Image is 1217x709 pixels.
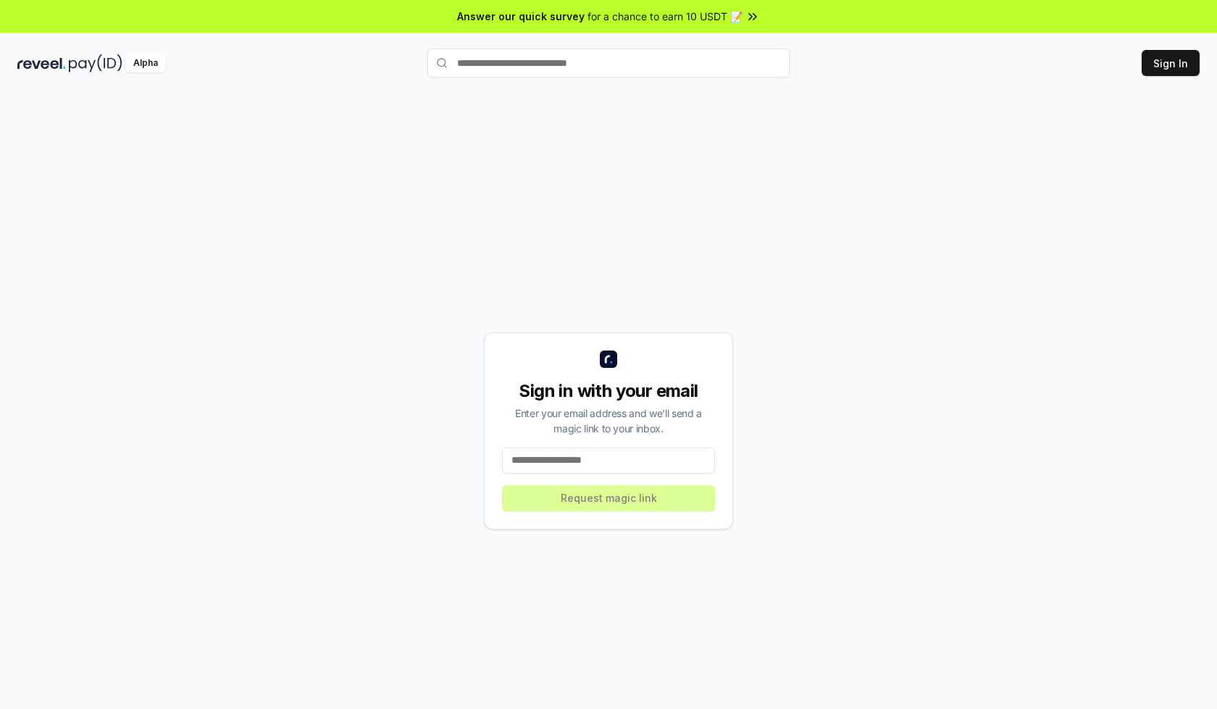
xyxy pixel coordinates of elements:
[69,54,122,72] img: pay_id
[125,54,166,72] div: Alpha
[587,9,743,24] span: for a chance to earn 10 USDT 📝
[600,351,617,368] img: logo_small
[502,406,715,436] div: Enter your email address and we’ll send a magic link to your inbox.
[1142,50,1200,76] button: Sign In
[502,379,715,403] div: Sign in with your email
[457,9,585,24] span: Answer our quick survey
[17,54,66,72] img: reveel_dark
